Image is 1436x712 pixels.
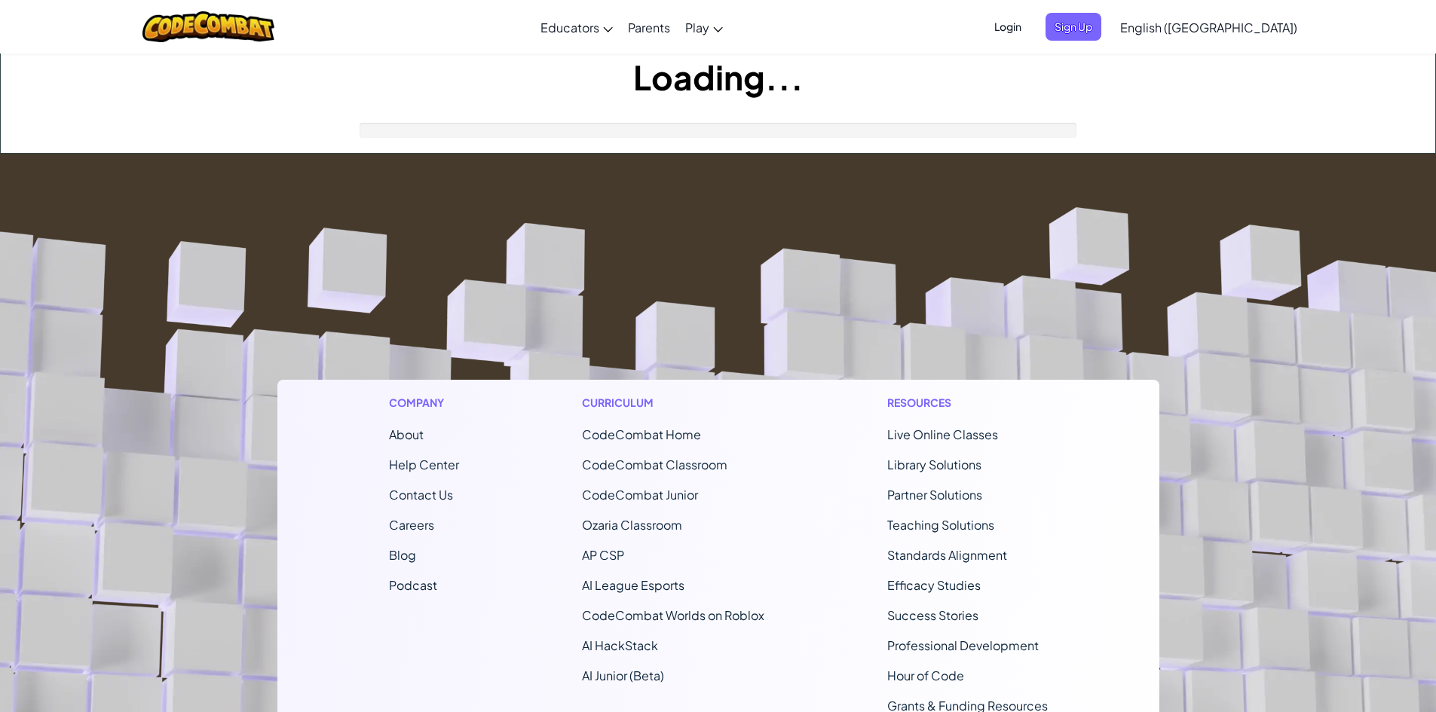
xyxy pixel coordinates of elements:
span: Play [685,20,709,35]
a: Help Center [389,457,459,472]
h1: Company [389,395,459,411]
a: Careers [389,517,434,533]
h1: Loading... [1,53,1435,100]
button: Sign Up [1046,13,1101,41]
span: Contact Us [389,487,453,503]
a: CodeCombat Classroom [582,457,727,472]
a: Hour of Code [887,668,964,683]
a: AP CSP [582,547,624,563]
button: Login [985,13,1030,41]
a: AI League Esports [582,577,684,593]
a: Educators [533,7,620,47]
a: Partner Solutions [887,487,982,503]
span: CodeCombat Home [582,426,701,442]
a: CodeCombat Worlds on Roblox [582,607,764,623]
a: AI Junior (Beta) [582,668,664,683]
img: CodeCombat logo [142,11,274,42]
h1: Resources [887,395,1048,411]
a: Play [678,7,730,47]
a: AI HackStack [582,637,658,653]
a: English ([GEOGRAPHIC_DATA]) [1113,7,1305,47]
a: Professional Development [887,637,1039,653]
a: Podcast [389,577,437,593]
a: Blog [389,547,416,563]
a: About [389,426,424,442]
a: Library Solutions [887,457,981,472]
a: Teaching Solutions [887,517,994,533]
a: Parents [620,7,678,47]
a: Ozaria Classroom [582,517,682,533]
span: English ([GEOGRAPHIC_DATA]) [1120,20,1297,35]
h1: Curriculum [582,395,764,411]
a: Success Stories [887,607,978,623]
a: Efficacy Studies [887,577,981,593]
a: CodeCombat Junior [582,487,698,503]
a: Standards Alignment [887,547,1007,563]
span: Educators [540,20,599,35]
a: Live Online Classes [887,426,998,442]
